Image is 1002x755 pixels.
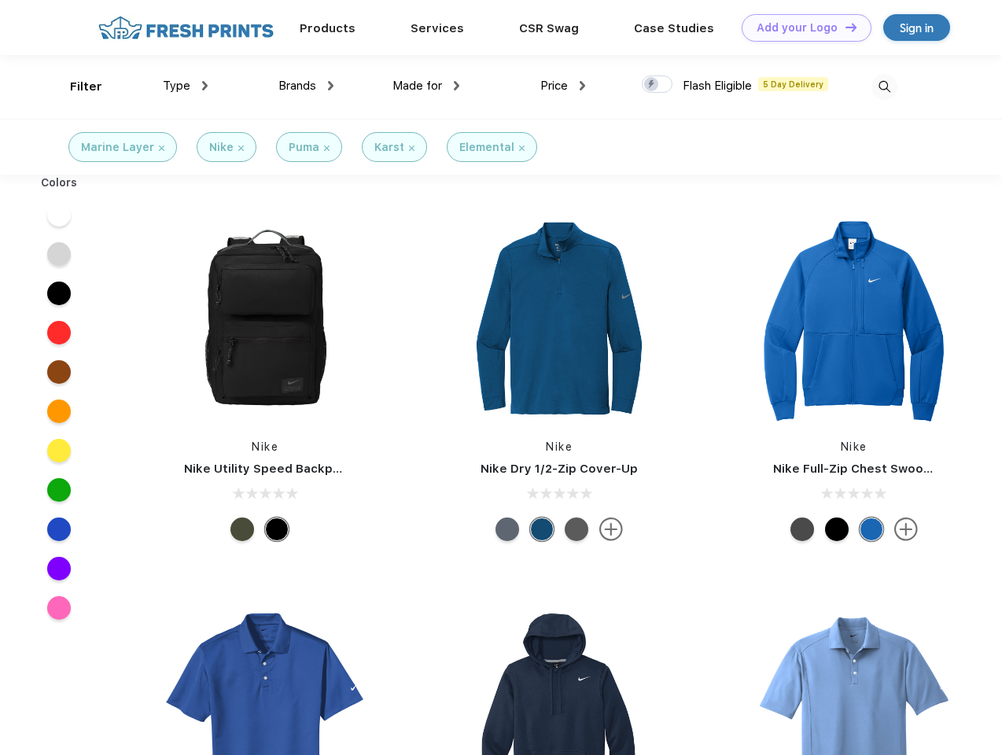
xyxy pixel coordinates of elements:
div: Gym Blue [530,517,554,541]
a: Nike Utility Speed Backpack [184,462,354,476]
span: Price [540,79,568,93]
a: Nike [252,440,278,453]
a: Products [300,21,355,35]
img: filter_cancel.svg [519,145,525,151]
img: filter_cancel.svg [409,145,414,151]
img: func=resize&h=266 [160,214,370,423]
img: dropdown.png [580,81,585,90]
div: Anthracite [790,517,814,541]
img: filter_cancel.svg [159,145,164,151]
img: func=resize&h=266 [455,214,664,423]
img: DT [845,23,856,31]
a: Nike Full-Zip Chest Swoosh Jacket [773,462,982,476]
span: 5 Day Delivery [758,77,828,91]
img: dropdown.png [328,81,333,90]
div: Elemental [459,139,514,156]
a: Services [411,21,464,35]
img: filter_cancel.svg [238,145,244,151]
a: Nike [546,440,573,453]
div: Nike [209,139,234,156]
div: Cargo Khaki [230,517,254,541]
div: Black [265,517,289,541]
a: Sign in [883,14,950,41]
div: Black Heather [565,517,588,541]
img: func=resize&h=266 [750,214,959,423]
img: more.svg [599,517,623,541]
a: CSR Swag [519,21,579,35]
img: dropdown.png [202,81,208,90]
div: Navy Heather [495,517,519,541]
div: Marine Layer [81,139,154,156]
img: more.svg [894,517,918,541]
div: Colors [29,175,90,191]
a: Nike [841,440,868,453]
div: Black [825,517,849,541]
span: Type [163,79,190,93]
span: Brands [278,79,316,93]
div: Filter [70,78,102,96]
img: filter_cancel.svg [324,145,330,151]
span: Made for [392,79,442,93]
img: fo%20logo%202.webp [94,14,278,42]
div: Karst [374,139,404,156]
img: desktop_search.svg [871,74,897,100]
div: Royal [860,517,883,541]
div: Sign in [900,19,934,37]
span: Flash Eligible [683,79,752,93]
img: dropdown.png [454,81,459,90]
div: Add your Logo [757,21,838,35]
div: Puma [289,139,319,156]
a: Nike Dry 1/2-Zip Cover-Up [481,462,638,476]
